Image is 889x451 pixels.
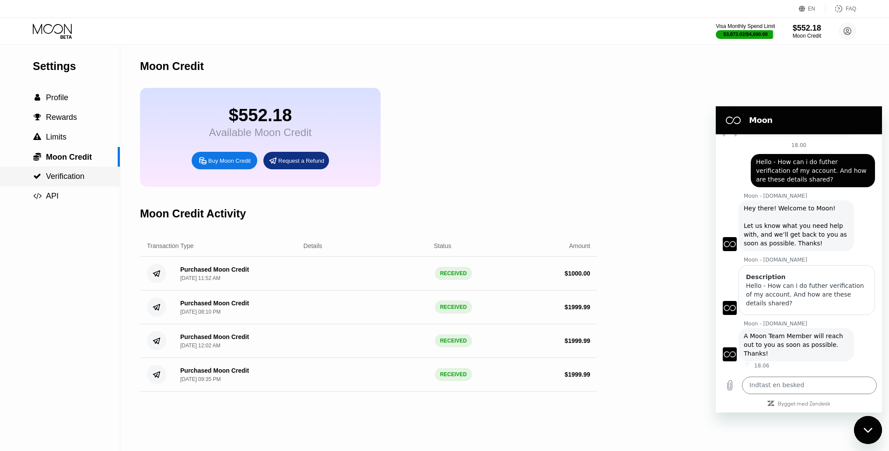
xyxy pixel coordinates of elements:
[435,368,472,381] div: RECEIVED
[435,267,472,280] div: RECEIVED
[33,152,41,161] span: 
[46,113,77,122] span: Rewards
[140,60,204,73] div: Moon Credit
[33,192,42,200] span: 
[854,416,882,444] iframe: Knap til at åbne messaging-vindue, samtale i gang
[435,334,472,347] div: RECEIVED
[799,4,826,13] div: EN
[35,94,40,101] span: 
[263,152,329,169] div: Request a Refund
[33,172,41,180] span: 
[565,304,590,311] div: $ 1999.99
[304,242,322,249] div: Details
[46,133,66,141] span: Limits
[180,343,220,349] div: [DATE] 12:02 AM
[209,126,311,139] div: Available Moon Credit
[180,300,249,307] div: Purchased Moon Credit
[33,94,42,101] div: 
[565,371,590,378] div: $ 1999.99
[33,60,120,73] div: Settings
[180,333,249,340] div: Purchased Moon Credit
[716,23,775,39] div: Visa Monthly Spend Limit$3,873.02/$4,000.00
[180,266,249,273] div: Purchased Moon Credit
[565,270,590,277] div: $ 1000.00
[793,33,821,39] div: Moon Credit
[826,4,856,13] div: FAQ
[33,172,42,180] div: 
[46,93,68,102] span: Profile
[33,133,41,141] span: 
[46,192,59,200] span: API
[846,6,856,12] div: FAQ
[180,275,220,281] div: [DATE] 11:52 AM
[716,23,775,29] div: Visa Monthly Spend Limit
[793,24,821,39] div: $552.18Moon Credit
[33,133,42,141] div: 
[33,152,42,161] div: 
[209,105,311,125] div: $552.18
[33,113,42,121] div: 
[724,31,768,37] div: $3,873.02 / $4,000.00
[435,301,472,314] div: RECEIVED
[793,24,821,33] div: $552.18
[180,367,249,374] div: Purchased Moon Credit
[192,152,257,169] div: Buy Moon Credit
[434,242,451,249] div: Status
[569,242,590,249] div: Amount
[180,309,220,315] div: [DATE] 08:10 PM
[34,113,41,121] span: 
[565,337,590,344] div: $ 1999.99
[278,157,324,164] div: Request a Refund
[46,172,84,181] span: Verification
[808,6,815,12] div: EN
[180,376,220,382] div: [DATE] 09:35 PM
[208,157,251,164] div: Buy Moon Credit
[46,153,92,161] span: Moon Credit
[140,207,246,220] div: Moon Credit Activity
[716,106,882,413] iframe: Messaging-vindue
[147,242,194,249] div: Transaction Type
